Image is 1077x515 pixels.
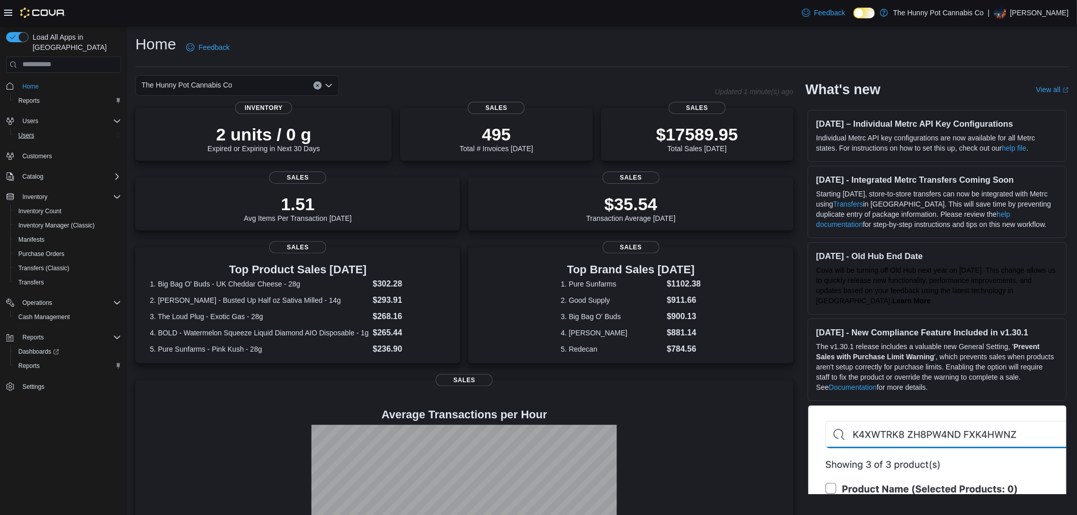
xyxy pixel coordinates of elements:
[18,97,40,105] span: Reports
[373,294,445,306] dd: $293.91
[436,374,493,386] span: Sales
[816,175,1058,185] h3: [DATE] - Integrated Metrc Transfers Coming Soon
[14,205,121,217] span: Inventory Count
[816,266,1056,305] span: Cova will be turning off Old Hub next year on [DATE]. This change allows us to quickly release ne...
[798,3,849,23] a: Feedback
[18,207,62,215] span: Inventory Count
[29,32,121,52] span: Load All Apps in [GEOGRAPHIC_DATA]
[22,299,52,307] span: Operations
[22,333,44,341] span: Reports
[10,247,125,261] button: Purchase Orders
[994,7,1006,19] div: Brandon Johnston
[244,194,352,214] p: 1.51
[816,251,1058,261] h3: [DATE] - Old Hub End Date
[2,190,125,204] button: Inventory
[150,344,369,354] dt: 5. Pure Sunfarms - Pink Kush - 28g
[2,114,125,128] button: Users
[14,219,99,232] a: Inventory Manager (Classic)
[10,310,125,324] button: Cash Management
[1063,87,1069,93] svg: External link
[10,359,125,373] button: Reports
[22,173,43,181] span: Catalog
[14,360,44,372] a: Reports
[208,124,320,153] div: Expired or Expiring in Next 30 Days
[10,261,125,275] button: Transfers (Classic)
[806,81,881,98] h2: What's new
[244,194,352,222] div: Avg Items Per Transaction [DATE]
[2,169,125,184] button: Catalog
[14,95,121,107] span: Reports
[14,311,74,323] a: Cash Management
[854,18,854,19] span: Dark Mode
[988,7,990,19] p: |
[269,241,326,253] span: Sales
[892,297,930,305] strong: Learn More
[10,345,125,359] a: Dashboards
[18,297,56,309] button: Operations
[816,189,1058,230] p: Starting [DATE], store-to-store transfers can now be integrated with Metrc using in [GEOGRAPHIC_D...
[144,409,785,421] h4: Average Transactions per Hour
[603,171,660,184] span: Sales
[2,149,125,163] button: Customers
[18,331,48,344] button: Reports
[18,380,121,393] span: Settings
[14,234,121,246] span: Manifests
[18,331,121,344] span: Reports
[22,193,47,201] span: Inventory
[373,327,445,339] dd: $265.44
[14,276,121,289] span: Transfers
[18,170,121,183] span: Catalog
[10,218,125,233] button: Inventory Manager (Classic)
[18,115,42,127] button: Users
[6,75,121,421] nav: Complex example
[14,95,44,107] a: Reports
[373,310,445,323] dd: $268.16
[14,219,121,232] span: Inventory Manager (Classic)
[669,102,726,114] span: Sales
[14,248,121,260] span: Purchase Orders
[22,152,52,160] span: Customers
[893,7,984,19] p: The Hunny Pot Cannabis Co
[10,275,125,290] button: Transfers
[22,383,44,391] span: Settings
[816,342,1040,361] strong: Prevent Sales with Purchase Limit Warning
[235,102,292,114] span: Inventory
[816,327,1058,337] h3: [DATE] - New Compliance Feature Included in v1.30.1
[14,346,121,358] span: Dashboards
[14,234,48,246] a: Manifests
[14,311,121,323] span: Cash Management
[829,383,877,391] a: Documentation
[14,262,73,274] a: Transfers (Classic)
[22,117,38,125] span: Users
[460,124,533,153] div: Total # Invoices [DATE]
[10,233,125,247] button: Manifests
[586,194,676,222] div: Transaction Average [DATE]
[814,8,845,18] span: Feedback
[141,79,232,91] span: The Hunny Pot Cannabis Co
[208,124,320,145] p: 2 units / 0 g
[14,346,63,358] a: Dashboards
[373,278,445,290] dd: $302.28
[667,294,701,306] dd: $911.66
[14,129,121,141] span: Users
[561,328,663,338] dt: 4. [PERSON_NAME]
[150,264,446,276] h3: Top Product Sales [DATE]
[833,200,863,208] a: Transfers
[373,343,445,355] dd: $236.90
[460,124,533,145] p: 495
[816,133,1058,153] p: Individual Metrc API key configurations are now available for all Metrc states. For instructions ...
[816,341,1058,392] p: The v1.30.1 release includes a valuable new General Setting, ' ', which prevents sales when produ...
[667,278,701,290] dd: $1102.38
[468,102,525,114] span: Sales
[2,330,125,345] button: Reports
[561,279,663,289] dt: 1. Pure Sunfarms
[10,204,125,218] button: Inventory Count
[18,80,121,93] span: Home
[1002,144,1027,152] a: help file
[14,360,121,372] span: Reports
[18,80,43,93] a: Home
[2,296,125,310] button: Operations
[18,297,121,309] span: Operations
[18,278,44,287] span: Transfers
[667,343,701,355] dd: $784.56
